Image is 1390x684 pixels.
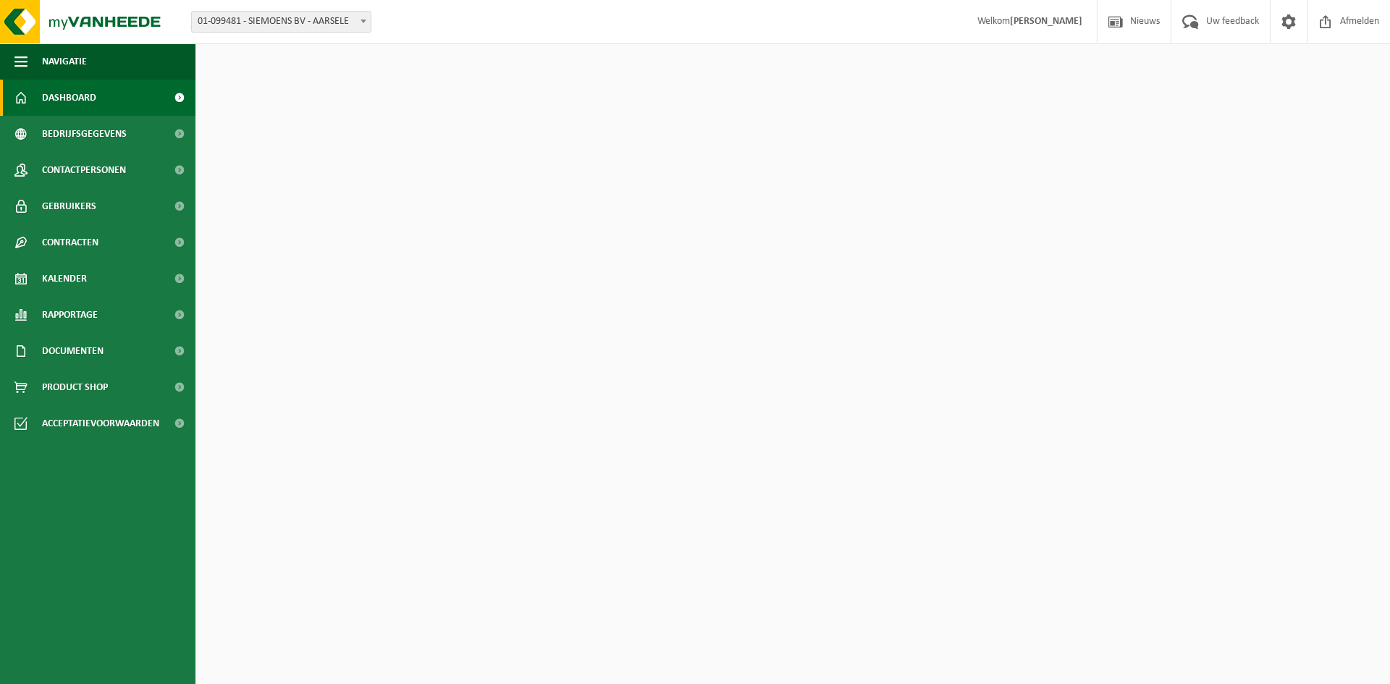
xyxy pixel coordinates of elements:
span: Dashboard [42,80,96,116]
span: Documenten [42,333,104,369]
span: Gebruikers [42,188,96,224]
span: Navigatie [42,43,87,80]
span: Product Shop [42,369,108,405]
span: Acceptatievoorwaarden [42,405,159,442]
strong: [PERSON_NAME] [1010,16,1082,27]
span: Contactpersonen [42,152,126,188]
span: 01-099481 - SIEMOENS BV - AARSELE [191,11,371,33]
span: Rapportage [42,297,98,333]
span: 01-099481 - SIEMOENS BV - AARSELE [192,12,371,32]
span: Kalender [42,261,87,297]
span: Contracten [42,224,98,261]
span: Bedrijfsgegevens [42,116,127,152]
